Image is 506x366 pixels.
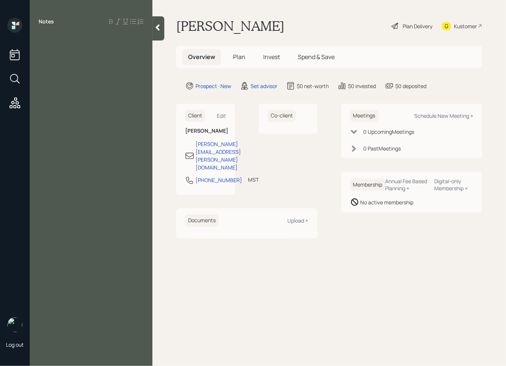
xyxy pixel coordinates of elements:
[176,18,284,34] h1: [PERSON_NAME]
[434,178,473,192] div: Digital-only Membership +
[288,217,309,224] div: Upload +
[361,198,414,206] div: No active membership
[386,178,428,192] div: Annual Fee Based Planning +
[233,53,245,61] span: Plan
[268,110,296,122] h6: Co-client
[196,176,242,184] div: [PHONE_NUMBER]
[348,82,376,90] div: $0 invested
[263,53,280,61] span: Invest
[414,112,473,119] div: Schedule New Meeting +
[39,18,54,25] label: Notes
[350,110,378,122] h6: Meetings
[364,145,401,152] div: 0 Past Meeting s
[248,176,259,184] div: MST
[7,317,22,332] img: retirable_logo.png
[185,214,219,227] h6: Documents
[196,140,241,171] div: [PERSON_NAME][EMAIL_ADDRESS][PERSON_NAME][DOMAIN_NAME]
[185,128,226,134] h6: [PERSON_NAME]
[251,82,277,90] div: Set advisor
[196,82,231,90] div: Prospect · New
[217,112,226,119] div: Edit
[188,53,215,61] span: Overview
[395,82,426,90] div: $0 deposited
[364,128,415,136] div: 0 Upcoming Meeting s
[185,110,205,122] h6: Client
[350,179,386,191] h6: Membership
[6,341,24,348] div: Log out
[403,22,432,30] div: Plan Delivery
[454,22,477,30] div: Kustomer
[297,82,329,90] div: $0 net-worth
[298,53,335,61] span: Spend & Save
